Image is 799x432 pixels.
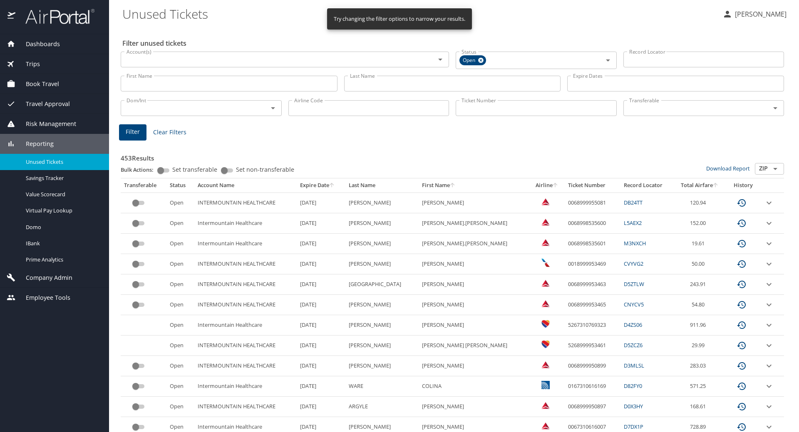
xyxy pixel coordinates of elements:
span: Unused Tickets [26,158,99,166]
td: Open [166,397,194,417]
td: [DATE] [297,315,345,336]
td: Open [166,336,194,356]
button: sort [450,183,456,188]
span: Virtual Pay Lookup [26,207,99,215]
td: 50.00 [673,254,725,274]
button: expand row [764,198,774,208]
a: M3NXCH [624,239,646,247]
td: [PERSON_NAME] [345,356,418,376]
td: 911.96 [673,315,725,336]
button: expand row [764,422,774,432]
button: expand row [764,320,774,330]
a: DB24TT [624,199,643,206]
td: [PERSON_NAME] [345,254,418,274]
td: INTERMOUNTAIN HEALTHCARE [194,274,297,295]
td: [DATE] [297,213,345,234]
img: Delta Airlines [541,197,550,206]
td: Open [166,193,194,213]
p: [PERSON_NAME] [732,9,787,19]
th: Airline [530,178,564,193]
td: 19.61 [673,234,725,254]
p: Bulk Actions: [121,166,160,173]
img: Delta Airlines [541,401,550,410]
a: D82FY0 [624,382,642,390]
td: Open [166,254,194,274]
td: 0068999950899 [565,356,620,376]
td: [PERSON_NAME] [419,254,530,274]
td: 0068999953465 [565,295,620,315]
td: 0068999950897 [565,397,620,417]
img: Delta Airlines [541,238,550,247]
button: expand row [764,300,774,310]
button: expand row [764,381,774,391]
span: Prime Analytics [26,256,99,264]
th: Total Airfare [673,178,725,193]
div: Try changing the filter options to narrow your results. [334,11,465,27]
img: Delta Airlines [541,422,550,430]
td: Open [166,234,194,254]
td: [PERSON_NAME] [345,315,418,336]
span: Open [459,56,480,65]
td: Open [166,213,194,234]
th: Account Name [194,178,297,193]
td: 5267310769323 [565,315,620,336]
td: INTERMOUNTAIN HEALTHCARE [194,193,297,213]
td: [DATE] [297,376,345,397]
th: Expire Date [297,178,345,193]
td: [PERSON_NAME] [419,274,530,295]
th: Last Name [345,178,418,193]
td: [PERSON_NAME] [419,397,530,417]
th: Record Locator [620,178,673,193]
span: Reporting [15,139,54,148]
td: [PERSON_NAME] [345,295,418,315]
span: Book Travel [15,79,59,89]
span: Domo [26,223,99,231]
a: L5AEX2 [624,219,642,227]
img: airportal-logo.png [16,8,94,25]
td: [PERSON_NAME] [345,193,418,213]
button: [PERSON_NAME] [719,7,790,22]
button: Open [769,163,781,175]
td: [DATE] [297,397,345,417]
a: D5ZCZ6 [624,341,643,349]
span: IBank [26,239,99,247]
a: D5ZTLW [624,280,644,288]
td: [GEOGRAPHIC_DATA] [345,274,418,295]
td: 120.94 [673,193,725,213]
img: Delta Airlines [541,279,550,287]
td: 0018999953469 [565,254,620,274]
td: [DATE] [297,234,345,254]
h1: Unused Tickets [122,1,716,27]
td: Open [166,295,194,315]
span: Set transferable [172,167,217,173]
span: Value Scorecard [26,190,99,198]
td: [DATE] [297,274,345,295]
div: Open [459,55,486,65]
button: sort [553,183,558,188]
td: 283.03 [673,356,725,376]
img: United Airlines [541,381,550,389]
button: expand row [764,218,774,228]
td: 168.61 [673,397,725,417]
span: Dashboards [15,39,60,49]
button: Clear Filters [150,125,190,140]
td: 152.00 [673,213,725,234]
td: 0167310616169 [565,376,620,397]
td: [PERSON_NAME] [419,295,530,315]
td: INTERMOUNTAIN HEALTHCARE [194,295,297,315]
td: Open [166,315,194,336]
img: Delta Airlines [541,299,550,308]
img: Delta Airlines [541,218,550,226]
button: Open [769,102,781,114]
button: sort [329,183,335,188]
td: 0068999953463 [565,274,620,295]
td: [DATE] [297,336,345,356]
td: Intermountain Healthcare [194,376,297,397]
img: American Airlines [541,259,550,267]
td: INTERMOUNTAIN HEALTHCARE [194,397,297,417]
img: Delta Airlines [541,360,550,369]
span: Company Admin [15,273,72,282]
td: [PERSON_NAME] [419,315,530,336]
td: 0068998535601 [565,234,620,254]
img: icon-airportal.png [7,8,16,25]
